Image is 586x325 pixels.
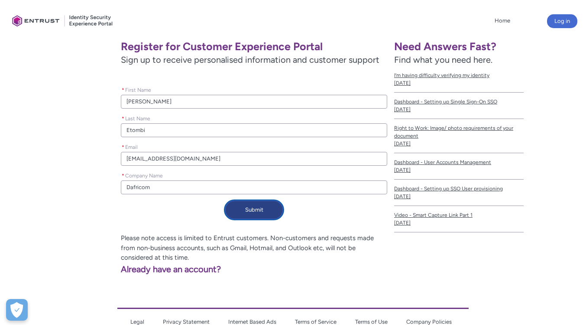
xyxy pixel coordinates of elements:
span: Video - Smart Capture Link Part 1 [394,211,524,219]
a: Legal [130,319,144,325]
a: Dashboard - Setting up Single Sign-On SSO[DATE] [394,93,524,119]
label: Last Name [121,113,154,122]
a: Video - Smart Capture Link Part 1[DATE] [394,206,524,232]
span: Right to Work: Image/ photo requirements of your document [394,124,524,140]
lightning-formatted-date-time: [DATE] [394,106,411,113]
lightning-formatted-date-time: [DATE] [394,167,411,173]
abbr: required [122,87,124,93]
label: First Name [121,84,155,94]
span: Dashboard - Setting up SSO User provisioning [394,185,524,193]
a: Home [492,14,512,27]
a: Terms of Service [295,319,337,325]
h1: Register for Customer Experience Portal [121,40,387,53]
h1: Need Answers Fast? [394,40,524,53]
lightning-formatted-date-time: [DATE] [394,80,411,86]
label: Company Name [121,170,166,180]
a: Company Policies [406,319,452,325]
a: Terms of Use [355,319,388,325]
span: Dashboard - User Accounts Management [394,158,524,166]
abbr: required [122,144,124,150]
button: Log in [547,14,577,28]
button: Submit [225,200,283,219]
lightning-formatted-date-time: [DATE] [394,141,411,147]
span: I’m having difficulty verifying my identity [394,71,524,79]
span: Find what you need here. [394,55,492,65]
a: Right to Work: Image/ photo requirements of your document[DATE] [394,119,524,153]
a: Internet Based Ads [228,319,276,325]
div: Cookie Preferences [6,299,28,321]
button: Open Preferences [6,299,28,321]
abbr: required [122,173,124,179]
span: Dashboard - Setting up Single Sign-On SSO [394,98,524,106]
a: Already have an account? [7,264,221,274]
a: Dashboard - User Accounts Management[DATE] [394,153,524,180]
a: Dashboard - Setting up SSO User provisioning[DATE] [394,180,524,206]
a: Privacy Statement [163,319,210,325]
span: Sign up to receive personalised information and customer support [121,53,387,66]
a: I’m having difficulty verifying my identity[DATE] [394,66,524,93]
label: Email [121,142,141,151]
p: Please note access is limited to Entrust customers. Non-customers and requests made from non-busi... [7,233,387,263]
lightning-formatted-date-time: [DATE] [394,220,411,226]
abbr: required [122,116,124,122]
lightning-formatted-date-time: [DATE] [394,193,411,200]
